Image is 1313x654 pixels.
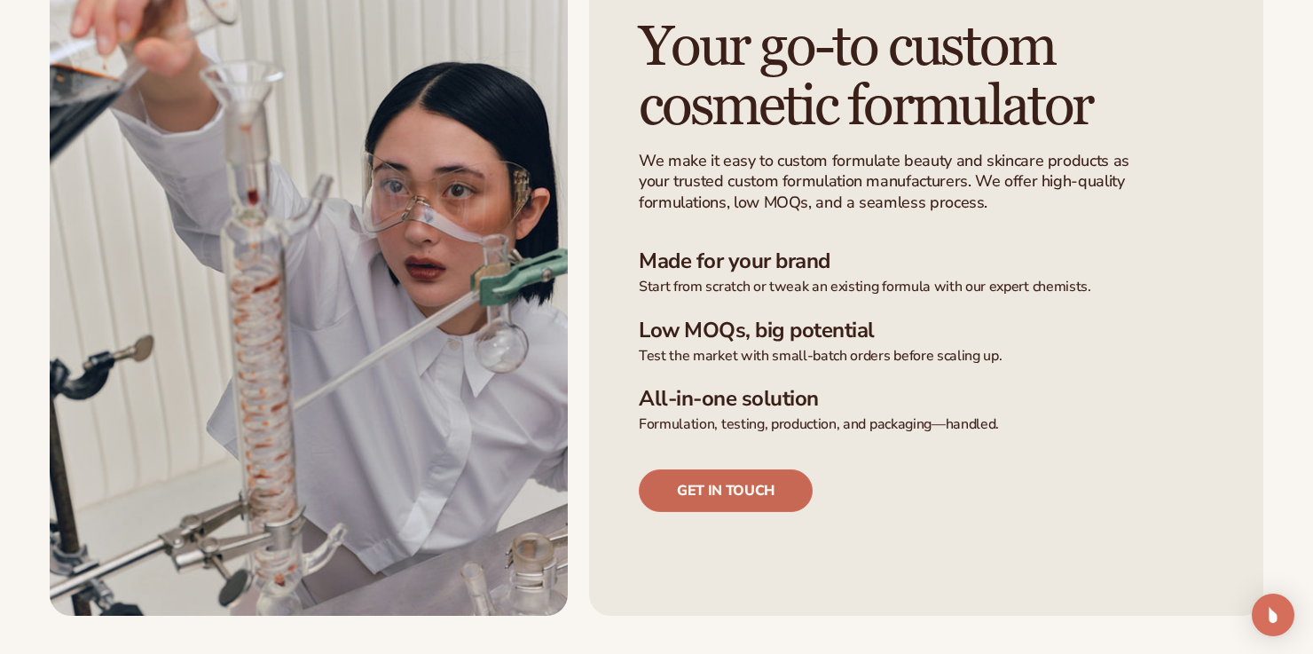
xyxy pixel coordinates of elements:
p: Start from scratch or tweak an existing formula with our expert chemists. [639,278,1214,296]
div: Open Intercom Messenger [1252,594,1294,636]
h3: Low MOQs, big potential [639,318,1214,343]
p: Test the market with small-batch orders before scaling up. [639,347,1214,366]
p: We make it easy to custom formulate beauty and skincare products as your trusted custom formulati... [639,151,1140,213]
h3: All-in-one solution [639,386,1214,412]
a: Get in touch [639,469,813,512]
h1: Your go-to custom cosmetic formulator [639,18,1178,137]
h3: Made for your brand [639,248,1214,274]
p: Formulation, testing, production, and packaging—handled. [639,415,1214,434]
